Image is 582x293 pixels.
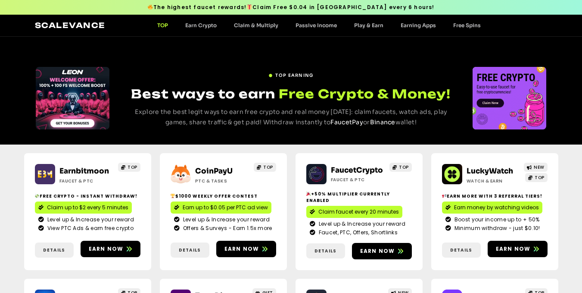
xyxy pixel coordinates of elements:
[247,4,252,9] img: 🎁
[360,247,395,255] span: Earn now
[131,86,275,101] span: Best ways to earn
[399,164,409,170] span: TOP
[442,202,542,214] a: Earn money by watching videos
[442,243,481,258] a: Details
[306,243,345,258] a: Details
[306,191,412,204] h2: +50% Multiplier currently enabled
[45,224,134,232] span: View PTC Ads & earn free crypto
[35,21,106,30] a: Scalevance
[224,245,259,253] span: Earn now
[287,22,345,28] a: Passive Income
[442,194,446,198] img: 📢
[450,247,472,253] span: Details
[125,107,457,128] p: Explore the best legit ways to earn free crypto and real money [DATE]: claim faucets, watch ads, ...
[171,193,276,199] h2: $1000 Weekly Offer contest
[275,72,313,79] span: TOP EARNING
[149,22,489,28] nav: Menu
[279,85,451,102] span: Free Crypto & Money!
[318,208,399,216] span: Claim faucet every 20 minutes
[268,69,313,79] a: TOP EARNING
[181,224,272,232] span: Offers & Surveys - Earn 1.5x more
[59,178,113,184] h2: Faucet & PTC
[171,194,175,198] img: 🏆
[35,194,39,198] img: 💸
[171,243,209,258] a: Details
[181,216,270,224] span: Level up & Increase your reward
[314,248,336,254] span: Details
[389,163,412,172] a: TOP
[467,178,520,184] h2: Watch & Earn
[331,176,385,183] h2: Faucet & PTC
[392,22,445,28] a: Earning Apps
[195,167,233,176] a: CoinPayU
[35,243,74,258] a: Details
[148,4,153,9] img: 🔥
[306,206,402,218] a: Claim faucet every 20 minutes
[445,22,489,28] a: Free Spins
[496,245,531,253] span: Earn now
[216,241,276,257] a: Earn now
[263,164,273,170] span: TOP
[81,241,140,257] a: Earn now
[488,241,548,257] a: Earn now
[47,204,128,211] span: Claim up to $2 every 5 minutes
[306,192,311,196] img: 🎉
[452,216,540,224] span: Boost your income up to + 50%
[467,167,513,176] a: LuckyWatch
[473,67,546,129] div: Slides
[195,178,249,184] h2: ptc & Tasks
[35,193,140,199] h2: Free crypto - Instant withdraw!
[128,164,137,170] span: TOP
[317,229,398,236] span: Faucet, PTC, Offers, Shortlinks
[524,163,548,172] a: NEW
[330,118,363,126] a: FaucetPay
[147,3,434,11] span: The highest faucet rewards! Claim Free $0.04 in [GEOGRAPHIC_DATA] every 6 hours!
[225,22,287,28] a: Claim & Multiply
[59,167,109,176] a: Earnbitmoon
[89,245,124,253] span: Earn now
[179,247,201,253] span: Details
[36,67,109,129] div: Slides
[183,204,268,211] span: Earn up to $0.05 per PTC ad view
[525,173,548,182] a: TOP
[352,243,412,259] a: Earn now
[331,166,383,175] a: FaucetCrypto
[454,204,539,211] span: Earn money by watching videos
[118,163,140,172] a: TOP
[35,202,132,214] a: Claim up to $2 every 5 minutes
[45,216,134,224] span: Level up & Increase your reward
[370,118,395,126] a: Binance
[317,220,405,228] span: Level up & Increase your reward
[254,163,276,172] a: TOP
[534,164,545,170] span: NEW
[171,202,271,214] a: Earn up to $0.05 per PTC ad view
[442,193,548,199] h2: Earn more with 3 referral Tiers!
[345,22,392,28] a: Play & Earn
[43,247,65,253] span: Details
[452,224,540,232] span: Minimum withdraw - just $0.10!
[177,22,225,28] a: Earn Crypto
[149,22,177,28] a: TOP
[473,67,546,129] div: 1 / 3
[535,174,545,181] span: TOP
